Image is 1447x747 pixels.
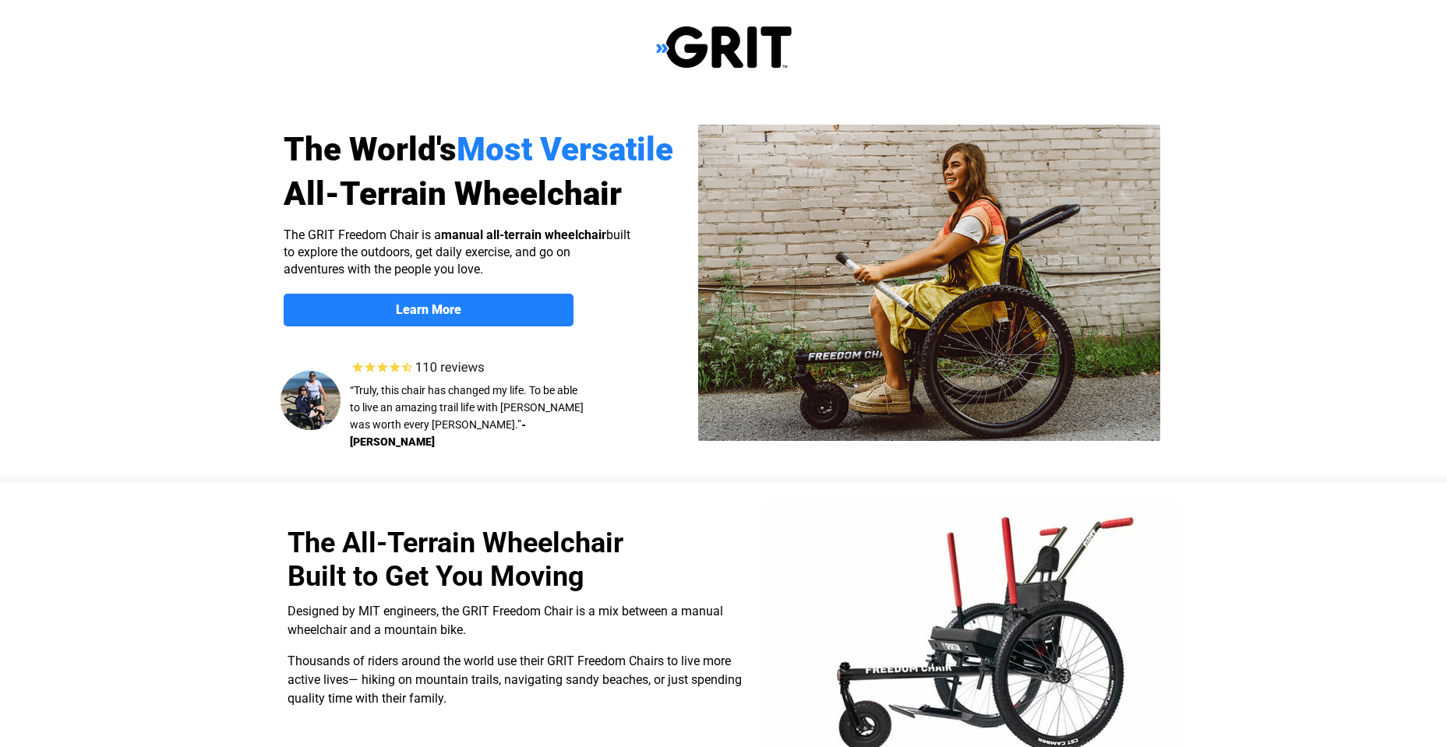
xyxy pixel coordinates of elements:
a: Learn More [284,294,574,326]
strong: manual all-terrain wheelchair [441,227,606,242]
span: The GRIT Freedom Chair is a built to explore the outdoors, get daily exercise, and go on adventur... [284,227,630,277]
span: All-Terrain Wheelchair [284,174,622,213]
span: Designed by MIT engineers, the GRIT Freedom Chair is a mix between a manual wheelchair and a moun... [288,604,723,637]
span: The All-Terrain Wheelchair Built to Get You Moving [288,527,623,593]
span: The World's [284,130,457,168]
span: “Truly, this chair has changed my life. To be able to live an amazing trail life with [PERSON_NAM... [350,384,584,431]
span: Thousands of riders around the world use their GRIT Freedom Chairs to live more active lives— hik... [288,654,742,706]
strong: Learn More [396,302,461,317]
span: Most Versatile [457,130,673,168]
